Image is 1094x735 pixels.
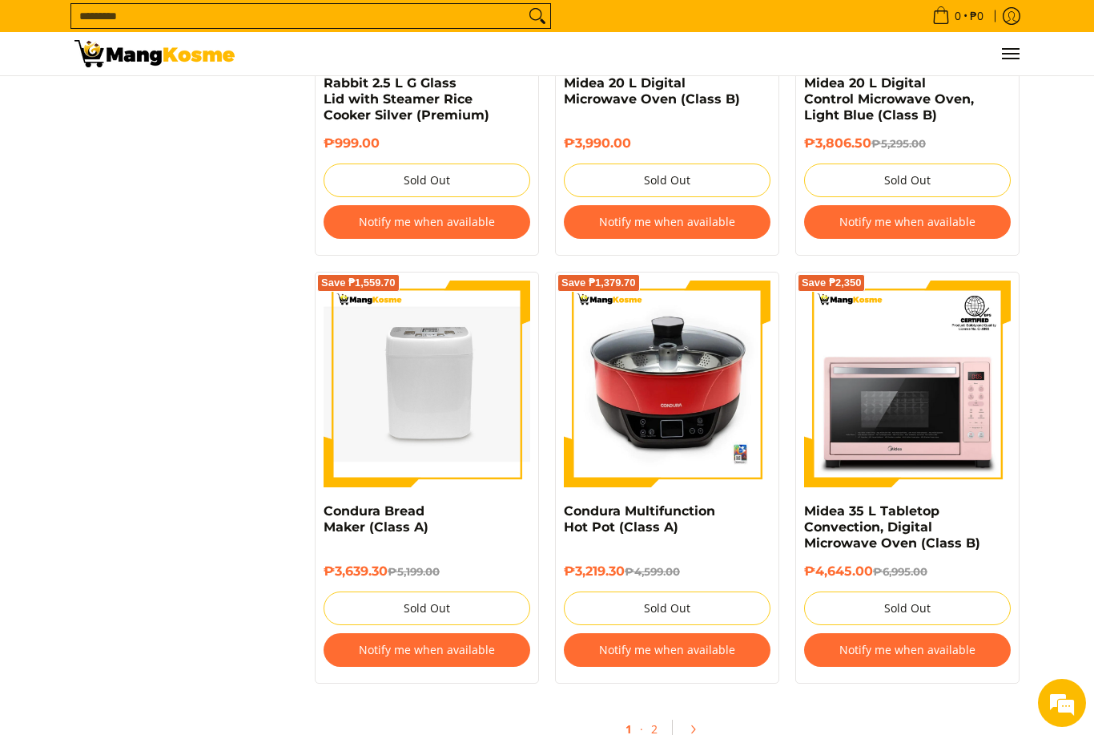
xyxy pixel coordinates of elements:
[564,75,740,107] a: Midea 20 L Digital Microwave Oven (Class B)
[952,10,963,22] span: 0
[871,137,926,150] del: ₱5,295.00
[927,7,988,25] span: •
[324,205,530,239] button: Notify me when available
[324,633,530,667] button: Notify me when available
[804,205,1011,239] button: Notify me when available
[1000,32,1020,75] button: Menu
[324,563,530,580] h6: ₱3,639.30
[324,307,530,462] img: Condura Bread Maker (Class A)
[564,205,770,239] button: Notify me when available
[324,135,530,151] h6: ₱999.00
[324,75,489,123] a: Rabbit 2.5 L G Glass Lid with Steamer Rice Cooker Silver (Premium)
[804,592,1011,625] button: Sold Out
[564,633,770,667] button: Notify me when available
[561,278,636,288] span: Save ₱1,379.70
[564,503,715,535] a: Condura Multifunction Hot Pot (Class A)
[83,90,269,111] div: Chat with us now
[967,10,986,22] span: ₱0
[8,438,305,494] textarea: Type your message and hit 'Enter'
[324,592,530,625] button: Sold Out
[873,565,927,578] del: ₱6,995.00
[74,40,235,67] img: Small Appliances l Mang Kosme: Home Appliances Warehouse Sale
[324,503,428,535] a: Condura Bread Maker (Class A)
[324,164,530,197] button: Sold Out
[321,278,396,288] span: Save ₱1,559.70
[251,32,1020,75] nav: Main Menu
[804,164,1011,197] button: Sold Out
[93,202,221,364] span: We're online!
[564,164,770,197] button: Sold Out
[804,281,1011,487] img: Midea 35 L Tabletop Convection, Digital Microwave Oven (Class B)
[802,278,862,288] span: Save ₱2,350
[564,592,770,625] button: Sold Out
[564,563,770,580] h6: ₱3,219.30
[804,563,1011,580] h6: ₱4,645.00
[388,565,440,578] del: ₱5,199.00
[564,135,770,151] h6: ₱3,990.00
[251,32,1020,75] ul: Customer Navigation
[625,565,680,578] del: ₱4,599.00
[804,633,1011,667] button: Notify me when available
[564,281,770,487] img: Condura Multifunction Hot Pot (Class A)
[804,75,974,123] a: Midea 20 L Digital Control Microwave Oven, Light Blue (Class B)
[804,135,1011,151] h6: ₱3,806.50
[804,503,980,551] a: Midea 35 L Tabletop Convection, Digital Microwave Oven (Class B)
[525,4,550,28] button: Search
[263,8,301,46] div: Minimize live chat window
